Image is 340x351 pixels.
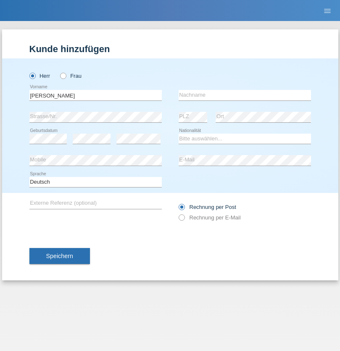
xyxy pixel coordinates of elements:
[60,73,66,78] input: Frau
[179,214,184,225] input: Rechnung per E-Mail
[29,73,35,78] input: Herr
[319,8,336,13] a: menu
[179,214,241,221] label: Rechnung per E-Mail
[29,248,90,264] button: Speichern
[179,204,184,214] input: Rechnung per Post
[29,44,311,54] h1: Kunde hinzufügen
[29,73,50,79] label: Herr
[323,7,332,15] i: menu
[179,204,236,210] label: Rechnung per Post
[60,73,82,79] label: Frau
[46,253,73,259] span: Speichern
